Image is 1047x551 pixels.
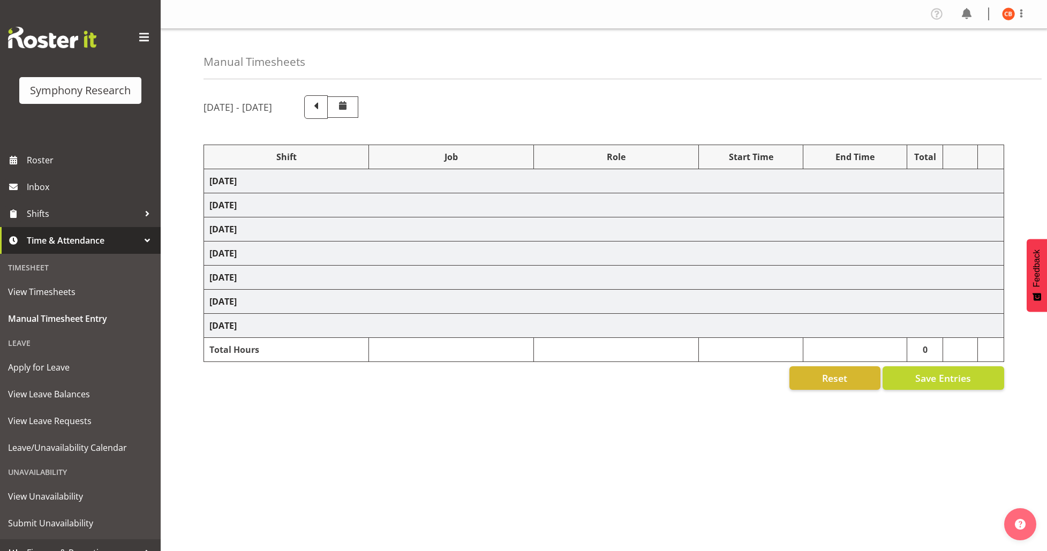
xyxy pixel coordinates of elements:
span: Leave/Unavailability Calendar [8,440,153,456]
td: [DATE] [204,217,1004,241]
span: Time & Attendance [27,232,139,248]
img: chelsea-bartlett11426.jpg [1002,7,1015,20]
span: Submit Unavailability [8,515,153,531]
div: Role [539,150,693,163]
div: End Time [809,150,902,163]
td: [DATE] [204,314,1004,338]
div: Job [374,150,528,163]
span: View Leave Balances [8,386,153,402]
span: View Unavailability [8,488,153,504]
div: Leave [3,332,158,354]
span: Roster [27,152,155,168]
a: View Unavailability [3,483,158,510]
span: Feedback [1032,250,1042,287]
div: Symphony Research [30,82,131,99]
div: Unavailability [3,461,158,483]
td: [DATE] [204,193,1004,217]
a: View Timesheets [3,278,158,305]
a: Leave/Unavailability Calendar [3,434,158,461]
button: Feedback - Show survey [1027,239,1047,312]
div: Shift [209,150,363,163]
span: View Leave Requests [8,413,153,429]
a: Submit Unavailability [3,510,158,537]
span: Inbox [27,179,155,195]
td: [DATE] [204,290,1004,314]
span: Shifts [27,206,139,222]
span: View Timesheets [8,284,153,300]
div: Total [913,150,937,163]
a: Manual Timesheet Entry [3,305,158,332]
td: [DATE] [204,241,1004,266]
h5: [DATE] - [DATE] [204,101,272,113]
div: Timesheet [3,256,158,278]
span: Apply for Leave [8,359,153,375]
button: Reset [789,366,880,390]
td: 0 [907,338,943,362]
span: Save Entries [915,371,971,385]
a: View Leave Requests [3,407,158,434]
a: View Leave Balances [3,381,158,407]
span: Reset [822,371,847,385]
td: [DATE] [204,266,1004,290]
td: [DATE] [204,169,1004,193]
a: Apply for Leave [3,354,158,381]
img: help-xxl-2.png [1015,519,1026,530]
td: Total Hours [204,338,369,362]
span: Manual Timesheet Entry [8,311,153,327]
img: Rosterit website logo [8,27,96,48]
div: Start Time [704,150,797,163]
button: Save Entries [883,366,1004,390]
h4: Manual Timesheets [204,56,305,68]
